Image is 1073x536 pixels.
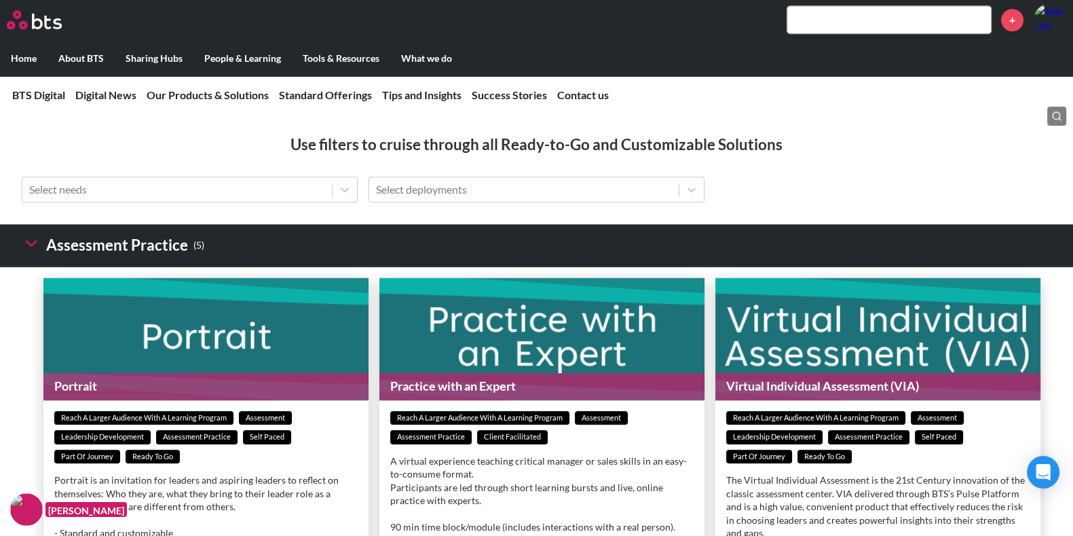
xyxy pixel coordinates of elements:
[54,411,233,425] span: Reach a Larger Audience With a Learning Program
[45,502,127,518] figcaption: [PERSON_NAME]
[390,411,569,425] span: Reach a Larger Audience With a Learning Program
[911,411,964,425] span: Assessment
[1027,456,1059,488] div: Open Intercom Messenger
[390,41,463,76] label: What we do
[7,10,62,29] img: BTS Logo
[472,88,547,101] a: Success Stories
[22,231,204,260] h3: Assessment Practice
[54,450,120,464] span: Part of Journey
[915,430,963,444] span: Self paced
[292,41,390,76] label: Tools & Resources
[243,430,291,444] span: Self paced
[54,430,151,444] span: Leadership Development
[193,236,204,255] small: ( 5 )
[156,430,238,444] span: Assessment Practice
[797,450,852,464] span: Ready to go
[477,430,548,444] span: Client facilitated
[7,10,87,29] a: Go home
[147,88,269,101] a: Our Products & Solutions
[726,450,792,464] span: Part of Journey
[193,41,292,76] label: People & Learning
[382,88,462,101] a: Tips and Insights
[115,41,193,76] label: Sharing Hubs
[390,454,694,507] p: A virtual experience teaching critical manager or sales skills in an easy-to-consume format. Part...
[10,493,43,526] img: F
[75,88,136,101] a: Digital News
[575,411,628,425] span: Assessment
[726,411,905,425] span: Reach a Larger Audience With a Learning Program
[726,430,823,444] span: Leadership Development
[1034,3,1066,36] a: Profile
[279,88,372,101] a: Standard Offerings
[43,373,369,399] h1: Portrait
[390,430,472,444] span: Assessment Practice
[715,373,1040,399] h1: Virtual Individual Assessment (VIA)
[828,430,909,444] span: Assessment Practice
[54,474,358,514] p: Portrait is an invitation for leaders and aspiring leaders to reflect on themselves: Who they are...
[126,450,180,464] span: Ready to go
[48,41,115,76] label: About BTS
[379,373,704,399] h1: Practice with an Expert
[239,411,292,425] span: Assessment
[557,88,609,101] a: Contact us
[1034,3,1066,36] img: Jean Loh
[12,88,65,101] a: BTS Digital
[1001,9,1023,31] a: +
